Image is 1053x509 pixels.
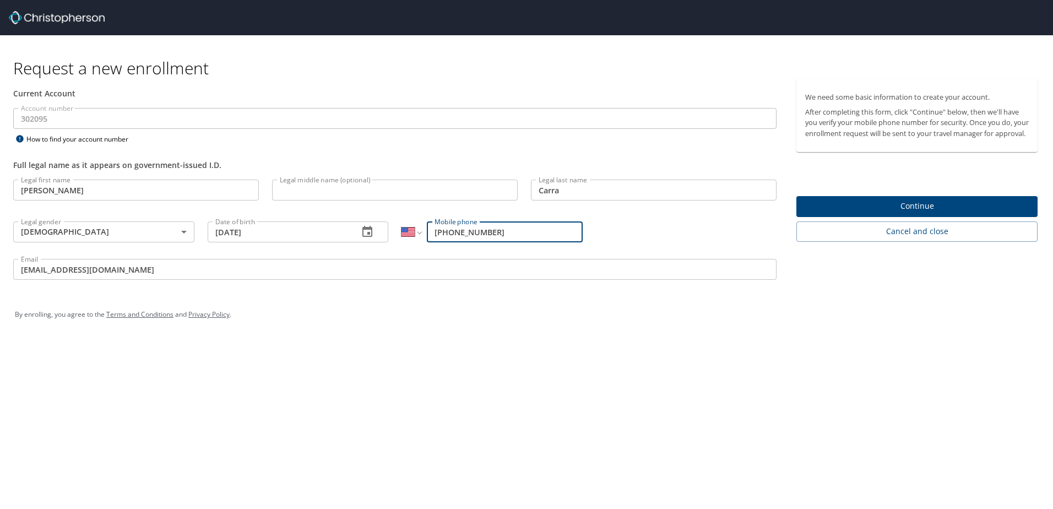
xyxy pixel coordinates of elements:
h1: Request a new enrollment [13,57,1046,79]
div: Current Account [13,88,777,99]
input: MM/DD/YYYY [208,221,350,242]
div: How to find your account number [13,132,151,146]
p: We need some basic information to create your account. [805,92,1029,102]
span: Cancel and close [805,225,1029,239]
input: Enter phone number [427,221,583,242]
span: Continue [805,199,1029,213]
a: Terms and Conditions [106,310,173,319]
button: Cancel and close [796,221,1038,242]
div: [DEMOGRAPHIC_DATA] [13,221,194,242]
div: Full legal name as it appears on government-issued I.D. [13,159,777,171]
img: cbt logo [9,11,105,24]
button: Continue [796,196,1038,218]
p: After completing this form, click "Continue" below, then we'll have you verify your mobile phone ... [805,107,1029,139]
a: Privacy Policy [188,310,230,319]
div: By enrolling, you agree to the and . [15,301,1038,328]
